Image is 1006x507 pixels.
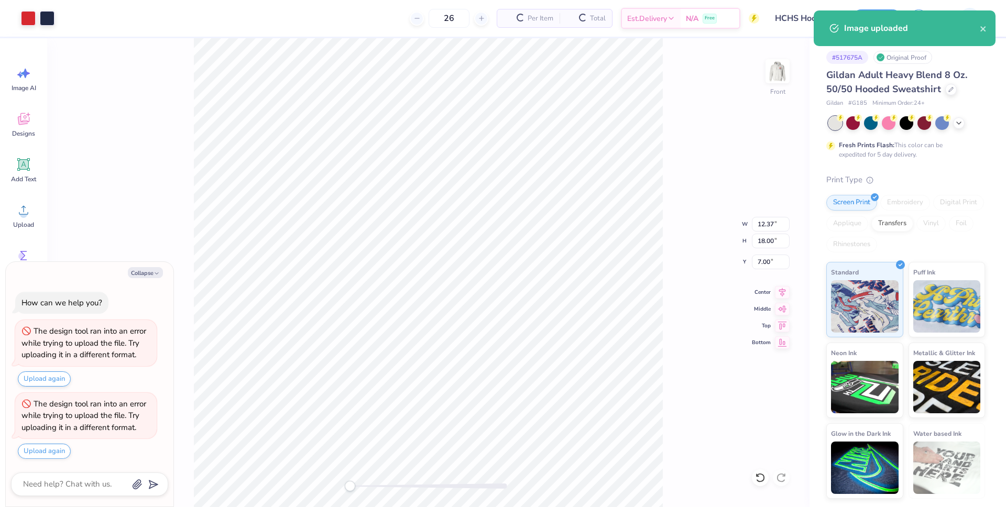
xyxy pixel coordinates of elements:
span: Add Text [11,175,36,183]
div: Applique [826,216,868,232]
span: Per Item [528,13,553,24]
div: The design tool ran into an error while trying to upload the file. Try uploading it in a differen... [21,326,146,360]
div: # 517675A [826,51,868,64]
button: close [980,22,987,35]
div: Image uploaded [844,22,980,35]
img: Front [767,61,788,82]
span: Middle [752,305,771,313]
div: Transfers [871,216,913,232]
div: Digital Print [933,195,984,211]
span: Total [590,13,606,24]
span: Puff Ink [913,267,935,278]
img: Water based Ink [913,442,981,494]
div: Print Type [826,174,985,186]
span: Minimum Order: 24 + [872,99,925,108]
img: Glow in the Dark Ink [831,442,899,494]
img: Vincent Roxas [959,8,980,29]
span: Image AI [12,84,36,92]
input: – – [429,9,469,28]
div: Rhinestones [826,237,877,252]
div: Embroidery [880,195,930,211]
span: Designs [12,129,35,138]
span: Standard [831,267,859,278]
span: Est. Delivery [627,13,667,24]
span: # G185 [848,99,867,108]
span: Metallic & Glitter Ink [913,347,975,358]
span: N/A [686,13,698,24]
span: Bottom [752,338,771,347]
a: VR [941,8,985,29]
div: Vinyl [916,216,946,232]
button: Upload again [18,371,71,387]
div: This color can be expedited for 5 day delivery. [839,140,968,159]
span: Neon Ink [831,347,857,358]
img: Neon Ink [831,361,899,413]
button: Upload again [18,444,71,459]
div: Screen Print [826,195,877,211]
span: Gildan [826,99,843,108]
div: The design tool ran into an error while trying to upload the file. Try uploading it in a differen... [21,399,146,433]
div: How can we help you? [21,297,102,308]
span: Top [752,322,771,330]
img: Metallic & Glitter Ink [913,361,981,413]
button: Collapse [128,267,163,278]
div: Original Proof [873,51,932,64]
span: Water based Ink [913,428,961,439]
span: Upload [13,221,34,229]
strong: Fresh Prints Flash: [839,141,894,149]
img: Standard [831,280,899,333]
span: Glow in the Dark Ink [831,428,891,439]
img: Puff Ink [913,280,981,333]
span: Free [705,15,715,22]
div: Accessibility label [345,481,355,491]
input: Untitled Design [767,8,844,29]
div: Foil [949,216,974,232]
span: Gildan Adult Heavy Blend 8 Oz. 50/50 Hooded Sweatshirt [826,69,967,95]
div: Front [770,87,785,96]
span: Center [752,288,771,296]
